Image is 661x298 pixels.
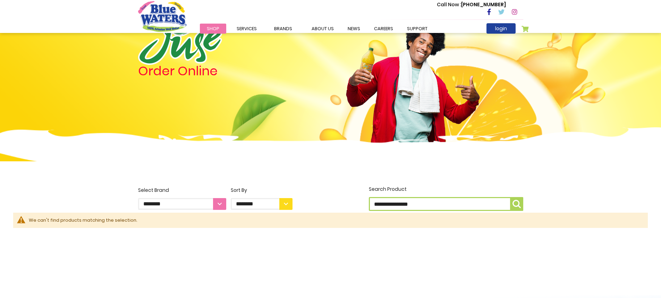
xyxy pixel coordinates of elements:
[345,5,481,154] img: man.png
[341,24,367,34] a: News
[138,187,226,210] label: Select Brand
[486,23,516,34] a: login
[138,198,226,210] select: Select Brand
[367,24,400,34] a: careers
[138,65,293,77] h4: Order Online
[510,197,523,211] button: Search Product
[400,24,434,34] a: support
[305,24,341,34] a: about us
[231,187,293,194] div: Sort By
[369,197,523,211] input: Search Product
[207,25,219,32] span: Shop
[274,25,292,32] span: Brands
[369,186,523,211] label: Search Product
[29,217,641,224] div: We can't find products matching the selection.
[437,1,506,8] p: [PHONE_NUMBER]
[512,200,521,208] img: search-icon.png
[138,18,222,65] img: logo
[437,1,461,8] span: Call Now :
[138,1,187,32] a: store logo
[231,198,293,210] select: Sort By
[237,25,257,32] span: Services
